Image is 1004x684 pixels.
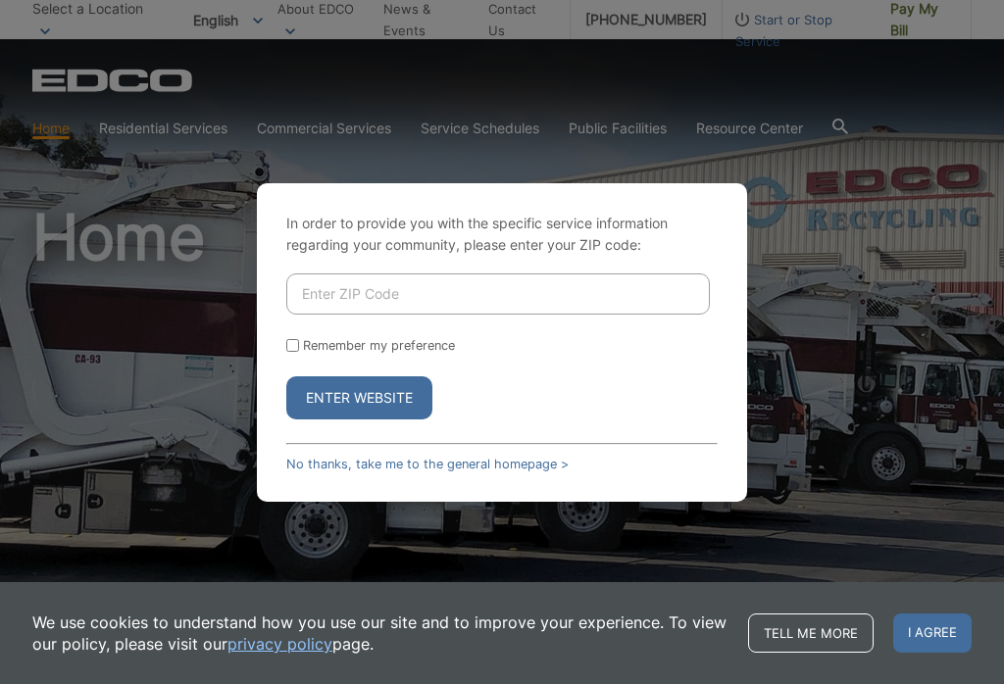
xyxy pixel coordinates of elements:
[32,611,728,655] p: We use cookies to understand how you use our site and to improve your experience. To view our pol...
[286,457,569,471] a: No thanks, take me to the general homepage >
[227,633,332,655] a: privacy policy
[286,273,710,315] input: Enter ZIP Code
[748,613,874,653] a: Tell me more
[893,613,972,653] span: I agree
[286,213,718,256] p: In order to provide you with the specific service information regarding your community, please en...
[286,376,432,419] button: Enter Website
[303,338,455,353] label: Remember my preference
